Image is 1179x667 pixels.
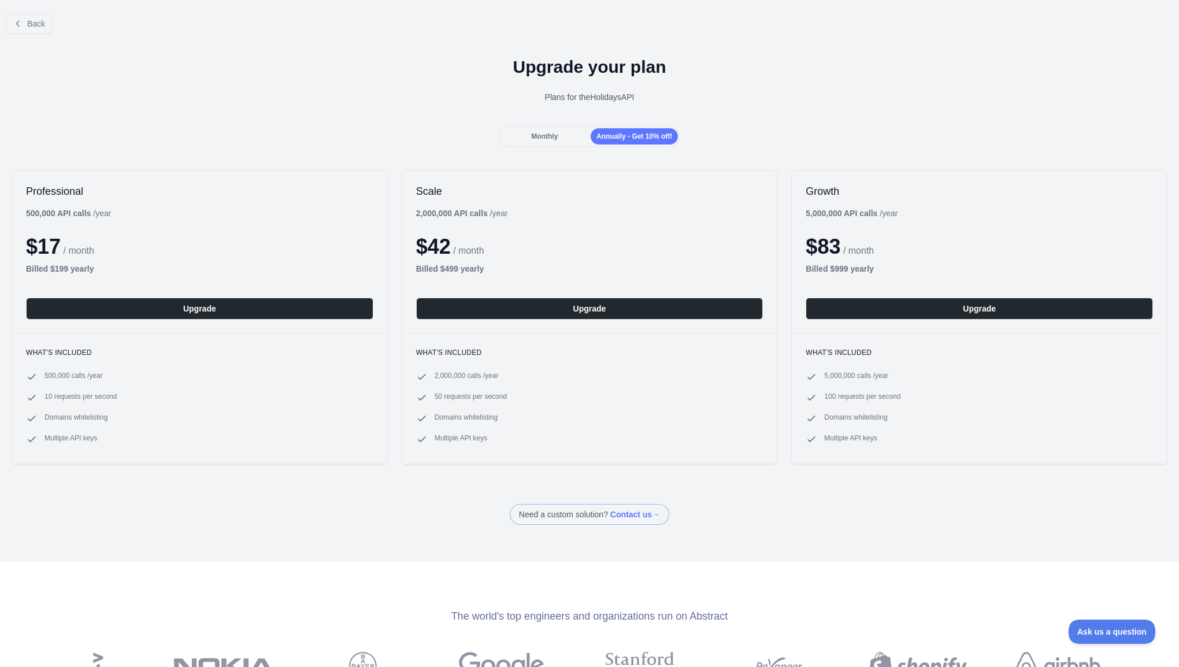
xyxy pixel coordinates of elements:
[416,184,763,198] h2: Scale
[416,207,508,219] div: / year
[806,209,877,218] b: 5,000,000 API calls
[806,235,840,258] span: $ 83
[806,184,1153,198] h2: Growth
[416,209,488,218] b: 2,000,000 API calls
[1069,620,1156,644] iframe: Toggle Customer Support
[806,207,898,219] div: / year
